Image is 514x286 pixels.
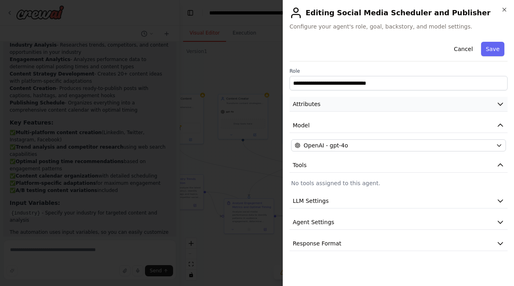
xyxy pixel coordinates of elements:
[293,100,320,108] span: Attributes
[290,22,508,31] span: Configure your agent's role, goal, backstory, and model settings.
[290,97,508,112] button: Attributes
[291,139,506,151] button: OpenAI - gpt-4o
[290,194,508,208] button: LLM Settings
[290,6,508,19] h2: Editing Social Media Scheduler and Publisher
[481,42,504,56] button: Save
[290,118,508,133] button: Model
[290,215,508,230] button: Agent Settings
[293,239,341,247] span: Response Format
[293,197,329,205] span: LLM Settings
[290,68,508,74] label: Role
[293,218,334,226] span: Agent Settings
[290,236,508,251] button: Response Format
[449,42,477,56] button: Cancel
[291,179,506,187] p: No tools assigned to this agent.
[290,158,508,173] button: Tools
[293,161,307,169] span: Tools
[304,141,348,149] span: OpenAI - gpt-4o
[293,121,310,129] span: Model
